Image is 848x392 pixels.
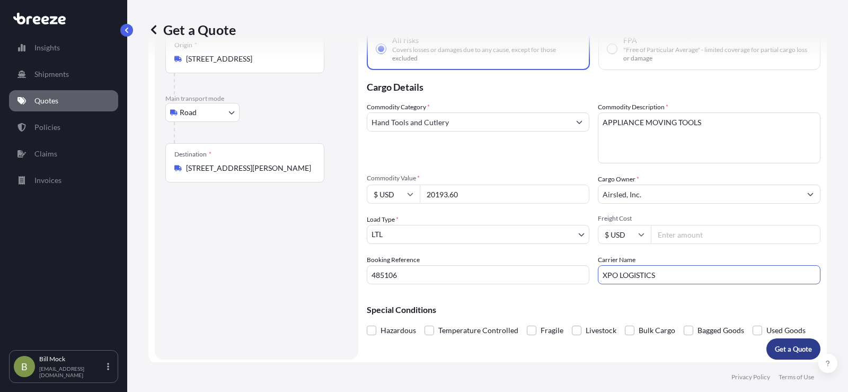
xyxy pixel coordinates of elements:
[766,323,806,338] span: Used Goods
[372,229,383,240] span: LTL
[9,143,118,164] a: Claims
[165,103,240,122] button: Select transport
[598,185,801,204] input: Full name
[598,214,820,223] span: Freight Cost
[367,255,420,265] label: Booking Reference
[598,102,668,112] label: Commodity Description
[586,323,616,338] span: Livestock
[165,94,348,103] p: Main transport mode
[21,361,28,372] span: B
[367,265,589,284] input: Your internal reference
[801,185,820,204] button: Show suggestions
[367,174,589,182] span: Commodity Value
[598,174,639,185] label: Cargo Owner
[367,70,820,102] p: Cargo Details
[34,95,58,106] p: Quotes
[9,170,118,191] a: Invoices
[9,64,118,85] a: Shipments
[367,102,430,112] label: Commodity Category
[651,225,820,244] input: Enter amount
[9,37,118,58] a: Insights
[148,21,236,38] p: Get a Quote
[766,338,820,360] button: Get a Quote
[34,175,61,186] p: Invoices
[367,225,589,244] button: LTL
[697,323,744,338] span: Bagged Goods
[34,42,60,53] p: Insights
[39,355,105,363] p: Bill Mock
[34,149,57,159] p: Claims
[9,117,118,138] a: Policies
[598,255,635,265] label: Carrier Name
[381,323,416,338] span: Hazardous
[438,323,518,338] span: Temperature Controlled
[420,185,589,204] input: Type amount
[779,373,814,381] a: Terms of Use
[174,150,211,159] div: Destination
[367,214,399,225] span: Load Type
[39,365,105,378] p: [EMAIL_ADDRESS][DOMAIN_NAME]
[9,90,118,111] a: Quotes
[186,163,311,173] input: Destination
[731,373,770,381] a: Privacy Policy
[570,112,589,132] button: Show suggestions
[775,344,812,354] p: Get a Quote
[180,107,197,118] span: Road
[598,265,820,284] input: Enter name
[34,69,69,80] p: Shipments
[541,323,563,338] span: Fragile
[639,323,675,338] span: Bulk Cargo
[34,122,60,133] p: Policies
[367,112,570,132] input: Select a commodity type
[367,306,820,314] p: Special Conditions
